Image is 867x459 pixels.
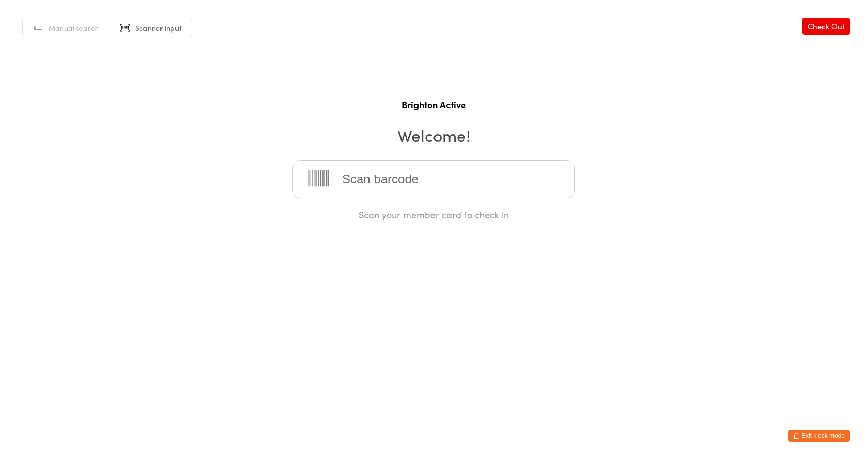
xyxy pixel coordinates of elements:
[802,18,850,35] a: Check Out
[10,98,857,111] h1: Brighton Active
[292,160,575,198] input: Scan barcode
[292,208,575,221] div: Scan your member card to check in
[10,123,857,147] h2: Welcome!
[49,23,99,33] span: Manual search
[788,430,850,442] button: Exit kiosk mode
[135,23,182,33] span: Scanner input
